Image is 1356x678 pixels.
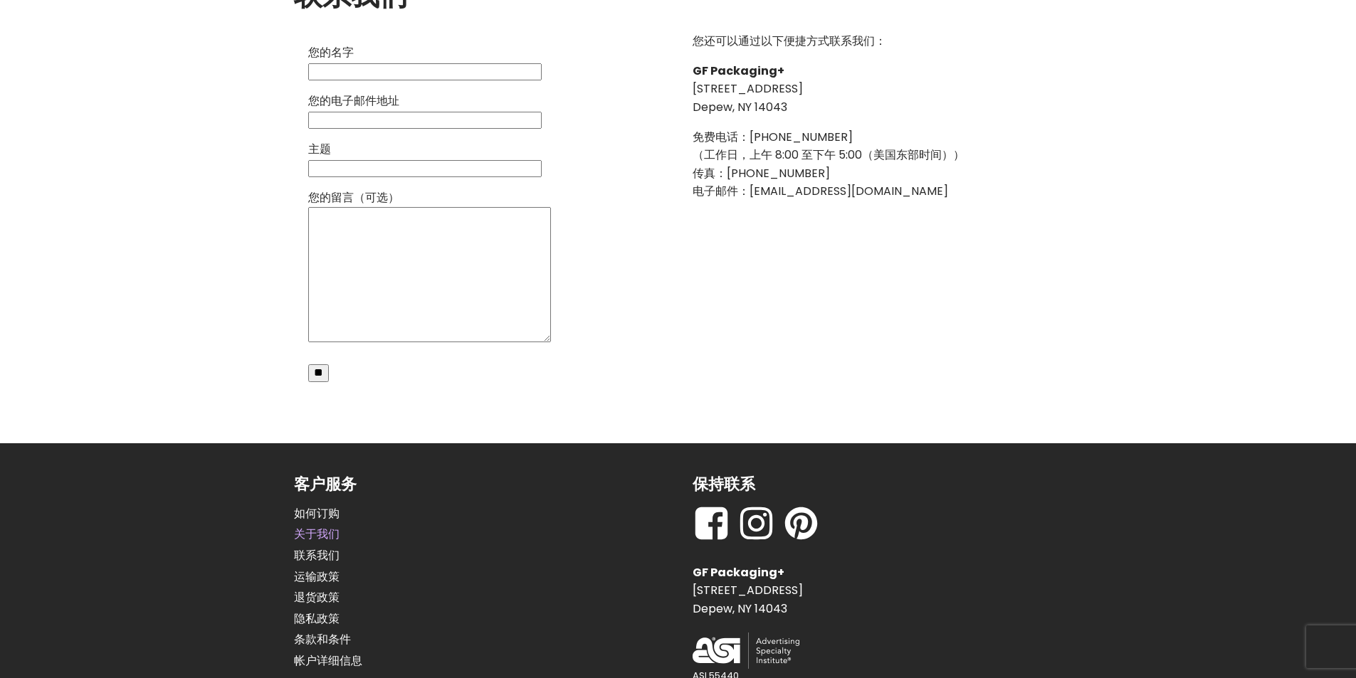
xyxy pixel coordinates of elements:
[693,564,784,581] font: GF Packaging+
[693,99,787,115] font: Depew, NY 14043
[693,147,965,163] font: （工作日，上午 8:00 至下午 5:00（美国东部时间））
[294,610,340,627] font: 隐私政策
[693,600,787,617] font: Depew, NY 14043
[294,505,340,521] font: 如何订购
[294,631,351,647] font: 条款和条件
[308,63,542,80] input: 您的名字
[294,589,340,605] font: 退货政策
[693,582,803,598] font: [STREET_ADDRESS]
[294,568,340,585] font: 运输政策
[294,546,362,565] a: 联系我们
[294,630,362,649] a: 条款和条件
[294,547,340,563] font: 联系我们
[294,525,362,544] a: 关于我们
[750,183,948,199] a: [EMAIL_ADDRESS][DOMAIN_NAME]
[294,568,362,586] a: 运输政策
[693,632,799,669] img: ASI 徽标
[308,207,551,342] textarea: 您的留言（可选）
[294,652,362,670] a: 帐户详细信息
[308,112,542,129] input: 您的电子邮件地址
[693,183,750,199] font: 电子邮件：
[693,63,784,79] font: GF Packaging+
[693,473,755,495] font: 保持联系
[294,588,362,607] a: 退货政策
[294,652,362,669] font: 帐户详细信息
[308,160,542,177] input: 主题
[294,610,362,628] a: 隐私政策
[294,504,362,523] a: 如何订购
[693,129,853,145] font: 免费电话：[PHONE_NUMBER]
[294,473,357,495] font: 客户服务
[308,189,399,206] font: 您的留言（可选）
[693,80,803,97] font: [STREET_ADDRESS]
[693,165,830,181] font: 传真：[PHONE_NUMBER]
[693,33,886,49] font: 您还可以通过以下便捷方式联系我们：
[308,44,354,60] font: 您的名字
[308,92,399,109] font: 您的电子邮件地址
[294,526,340,542] font: 关于我们
[308,43,551,381] form: 联系表格
[308,141,331,157] font: 主题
